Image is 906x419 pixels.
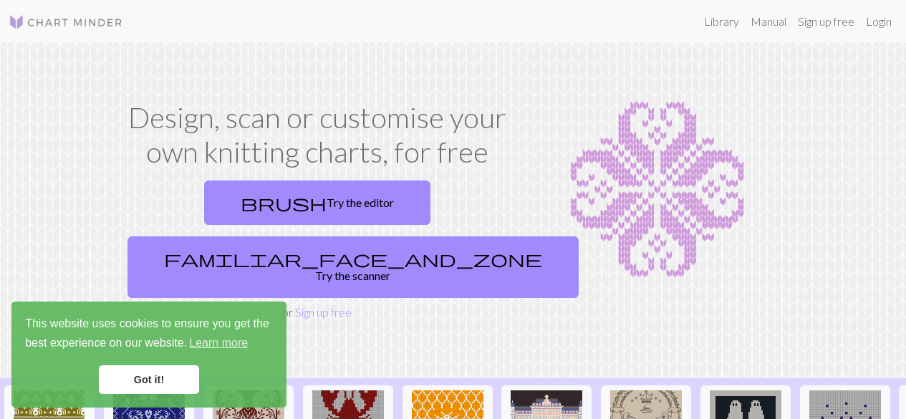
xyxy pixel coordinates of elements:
span: brush [241,193,327,213]
a: learn more about cookies [187,332,250,354]
a: Manual [745,7,792,36]
img: Logo [9,14,123,31]
img: Chart example [530,100,785,279]
a: Login [860,7,897,36]
div: or [122,175,513,321]
div: cookieconsent [11,302,286,408]
span: familiar_face_and_zone [164,249,542,269]
a: Library [698,7,745,36]
a: dismiss cookie message [99,365,199,394]
h1: Design, scan or customise your own knitting charts, for free [122,100,513,169]
a: Sign up free [295,305,352,319]
a: Sign up free [792,7,860,36]
a: Try the scanner [127,236,579,298]
span: This website uses cookies to ensure you get the best experience on our website. [25,315,273,354]
a: Try the editor [204,180,430,225]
